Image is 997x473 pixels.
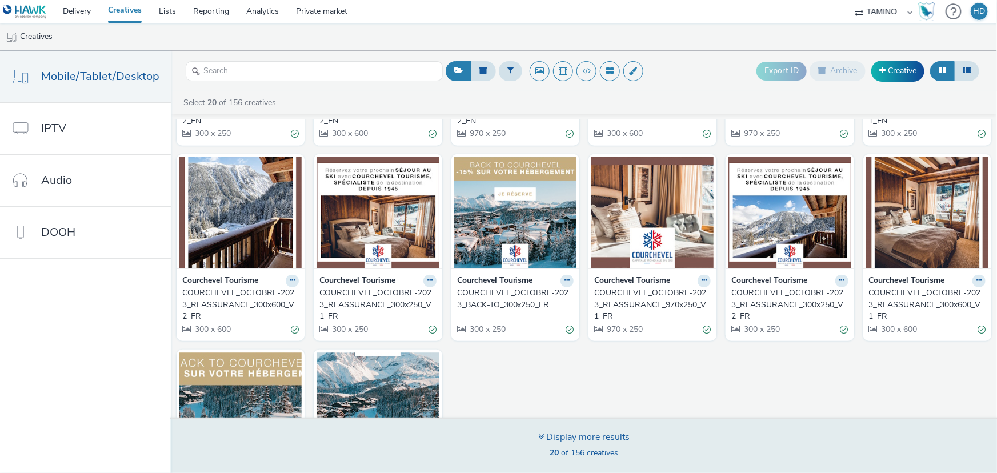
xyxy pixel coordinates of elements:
a: COURCHEVEL_OCTOBRE-2023_REASSURANCE_300x600_V1_FR [869,287,986,322]
img: COURCHEVEL_OCTOBRE-2023_REASSURANCE_300x250_V1_FR visual [317,157,439,268]
span: 970 x 250 [743,128,780,139]
button: Archive [810,61,866,81]
div: HD [974,3,986,20]
span: 300 x 600 [606,128,643,139]
img: undefined Logo [3,5,47,19]
div: Valid [703,323,711,335]
div: COURCHEVEL_OCTOBRE-2023_REASSURANCE_300x600_V2_FR [182,287,294,322]
div: Valid [703,128,711,140]
div: Valid [840,128,848,140]
img: COURCHEVEL_OCTOBRE-2023_REASSURANCE_300x600_V2_FR visual [179,157,302,268]
img: COURCHEVEL_OCTOBRE-2023_BACK-TO_300x250_FR visual [454,157,576,268]
img: COURCHEVEL_OCTOBRE-2023_REASSURANCE_970x250_V1_FR visual [591,157,714,268]
div: Valid [566,128,574,140]
div: Valid [429,128,437,140]
span: 970 x 250 [469,128,506,139]
div: Valid [291,323,299,335]
a: COURCHEVEL_OCTOBRE-2023_REASSURANCE_300x250_V1_FR [319,287,436,322]
span: Mobile/Tablet/Desktop [41,68,159,85]
button: Grid [930,61,955,81]
span: IPTV [41,120,66,137]
a: Creative [871,61,924,81]
span: 300 x 600 [331,128,368,139]
span: 300 x 250 [469,324,506,335]
a: COURCHEVEL_OCTOBRE-2023_REASSURANCE_970x250_V1_FR [594,287,711,322]
div: COURCHEVEL_OCTOBRE-2023_REASSURANCE_300x250_V2_FR [731,287,843,322]
strong: Courchevel Tourisme [319,275,395,288]
img: Hawk Academy [918,2,935,21]
button: Export ID [756,62,807,80]
div: COURCHEVEL_OCTOBRE-2023_BACK-TO_300x250_FR [457,287,569,311]
img: mobile [6,31,17,43]
div: COURCHEVEL_OCTOBRE-2023_REASSURANCE_300x600_V1_FR [869,287,981,322]
strong: Courchevel Tourisme [731,275,807,288]
strong: Courchevel Tourisme [182,275,258,288]
span: of 156 creatives [550,447,618,458]
img: COURCHEVEL_OCTOBRE-2023_BACK-TO_970x250_FR visual [179,352,302,464]
div: Valid [429,323,437,335]
span: 970 x 250 [606,324,643,335]
a: COURCHEVEL_OCTOBRE-2023_REASSURANCE_300x250_V2_FR [731,287,848,322]
div: COURCHEVEL_OCTOBRE-2023_REASSURANCE_300x250_V1_FR [319,287,431,322]
img: COURCHEVEL_OCTOBRE-2023_REASSURANCE_300x600_V1_FR visual [866,157,988,268]
a: Select of 156 creatives [182,97,281,108]
img: COURCHEVEL_OCTOBRE-2023_REASSURANCE_300x250_V2_FR visual [728,157,851,268]
input: Search... [186,61,443,81]
div: Valid [978,128,986,140]
div: Display more results [538,431,630,444]
a: Hawk Academy [918,2,940,21]
span: 300 x 600 [194,324,231,335]
span: 300 x 250 [331,324,368,335]
div: Valid [566,323,574,335]
strong: Courchevel Tourisme [869,275,945,288]
div: Valid [978,323,986,335]
strong: Courchevel Tourisme [457,275,533,288]
strong: 20 [550,447,559,458]
img: COURCHEVEL_OCTOBRE-2023_BACK-TO_300x600_FR visual [317,352,439,464]
button: Table [954,61,979,81]
div: Valid [291,128,299,140]
strong: 20 [207,97,217,108]
span: DOOH [41,224,75,240]
div: Valid [840,323,848,335]
a: COURCHEVEL_OCTOBRE-2023_BACK-TO_300x250_FR [457,287,574,311]
span: 300 x 250 [194,128,231,139]
span: 300 x 250 [743,324,780,335]
strong: Courchevel Tourisme [594,275,670,288]
span: Audio [41,172,72,189]
span: 300 x 250 [880,128,918,139]
a: COURCHEVEL_OCTOBRE-2023_REASSURANCE_300x600_V2_FR [182,287,299,322]
div: COURCHEVEL_OCTOBRE-2023_REASSURANCE_970x250_V1_FR [594,287,706,322]
span: 300 x 600 [880,324,918,335]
